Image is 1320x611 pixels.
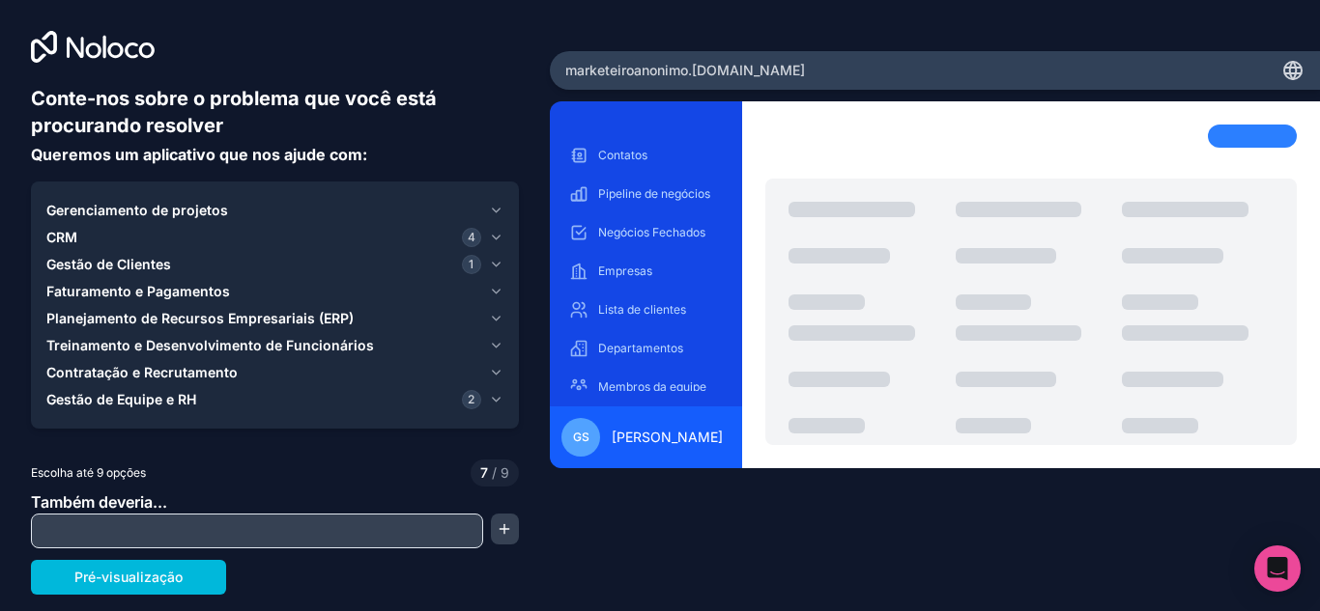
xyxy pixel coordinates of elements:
[468,392,474,406] font: 2
[46,364,238,380] font: Contratação e Recrutamento
[46,337,374,353] font: Treinamento e Desenvolvimento de Funcionários
[598,302,686,317] font: Lista de clientes
[46,391,196,407] font: Gestão de Equipe e RH
[598,225,705,239] font: Negócios Fechados
[31,145,367,164] font: Queremos um aplicativo que nos ajude com:
[46,197,503,224] button: Gerenciamento de projetos
[31,87,437,137] font: Conte-nos sobre o problema que você está procurando resolver
[1254,545,1301,592] div: Abra o Intercom Messenger
[469,257,473,271] font: 1
[565,62,688,78] font: marketeiroanonimo
[480,464,488,481] font: 7
[46,283,230,299] font: Faturamento e Pagamentos
[598,148,647,162] font: Contatos
[46,310,354,326] font: Planejamento de Recursos Empresariais (ERP)
[46,256,171,272] font: Gestão de Clientes
[74,569,183,585] font: Pré-visualização
[31,465,146,480] font: Escolha até 9 opções
[46,251,503,278] button: Gestão de Clientes1
[688,62,805,78] font: .[DOMAIN_NAME]
[31,492,167,512] font: Também deveria...
[46,332,503,359] button: Treinamento e Desenvolvimento de Funcionários
[501,464,509,481] font: 9
[468,230,475,244] font: 4
[46,305,503,332] button: Planejamento de Recursos Empresariais (ERP)
[46,224,503,251] button: CRM4
[598,186,710,201] font: Pipeline de negócios
[46,229,77,245] font: CRM
[46,386,503,413] button: Gestão de Equipe e RH2
[598,264,652,278] font: Empresas
[565,140,727,391] div: conteúdo rolável
[46,278,503,305] button: Faturamento e Pagamentos
[573,430,589,444] font: GS
[46,202,228,218] font: Gerenciamento de projetos
[46,359,503,386] button: Contratação e Recrutamento
[31,560,226,595] button: Pré-visualização
[612,429,723,445] font: [PERSON_NAME]
[492,464,497,481] font: /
